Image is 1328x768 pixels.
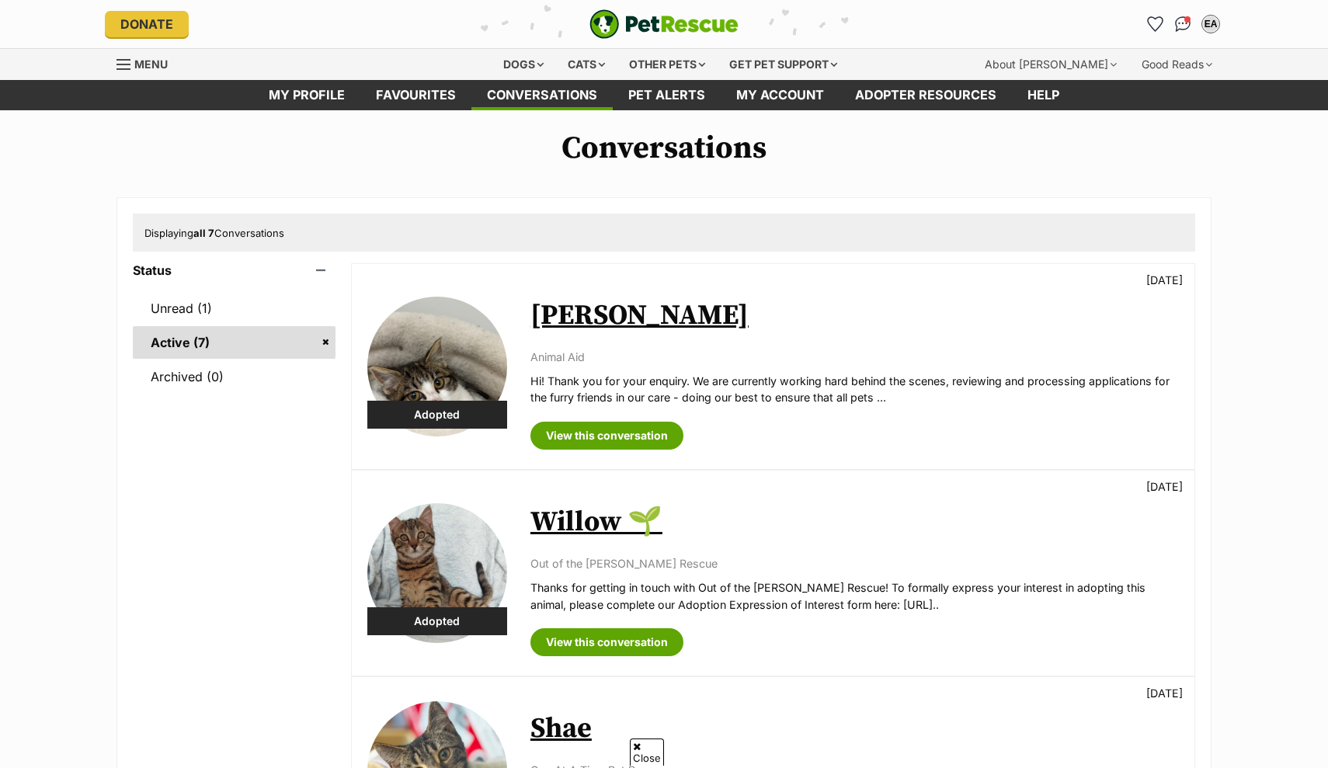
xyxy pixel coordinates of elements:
[360,80,471,110] a: Favourites
[530,373,1179,406] p: Hi! Thank you for your enquiry. We are currently working hard behind the scenes, reviewing and pr...
[367,297,507,436] img: Meg
[133,263,335,277] header: Status
[133,326,335,359] a: Active (7)
[105,11,189,37] a: Donate
[1146,272,1183,288] p: [DATE]
[530,555,1179,572] p: Out of the [PERSON_NAME] Rescue
[193,227,214,239] strong: all 7
[530,298,749,333] a: [PERSON_NAME]
[530,505,662,540] a: Willow 🌱
[618,49,716,80] div: Other pets
[492,49,554,80] div: Dogs
[974,49,1128,80] div: About [PERSON_NAME]
[530,422,683,450] a: View this conversation
[134,57,168,71] span: Menu
[133,360,335,393] a: Archived (0)
[530,711,592,746] a: Shae
[1146,478,1183,495] p: [DATE]
[471,80,613,110] a: conversations
[718,49,848,80] div: Get pet support
[116,49,179,77] a: Menu
[367,401,507,429] div: Adopted
[1198,12,1223,36] button: My account
[367,503,507,643] img: Willow 🌱
[253,80,360,110] a: My profile
[1170,12,1195,36] a: Conversations
[589,9,739,39] img: logo-e224e6f780fb5917bec1dbf3a21bbac754714ae5b6737aabdf751b685950b380.svg
[530,579,1179,613] p: Thanks for getting in touch with Out of the [PERSON_NAME] Rescue! To formally express your intere...
[557,49,616,80] div: Cats
[1142,12,1223,36] ul: Account quick links
[840,80,1012,110] a: Adopter resources
[1203,16,1218,32] div: EA
[1131,49,1223,80] div: Good Reads
[1146,685,1183,701] p: [DATE]
[530,628,683,656] a: View this conversation
[133,292,335,325] a: Unread (1)
[613,80,721,110] a: Pet alerts
[630,738,664,766] span: Close
[721,80,840,110] a: My account
[1175,16,1191,32] img: chat-41dd97257d64d25036548639549fe6c8038ab92f7586957e7f3b1b290dea8141.svg
[589,9,739,39] a: PetRescue
[367,607,507,635] div: Adopted
[1142,12,1167,36] a: Favourites
[144,227,284,239] span: Displaying Conversations
[530,349,1179,365] p: Animal Aid
[1012,80,1075,110] a: Help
